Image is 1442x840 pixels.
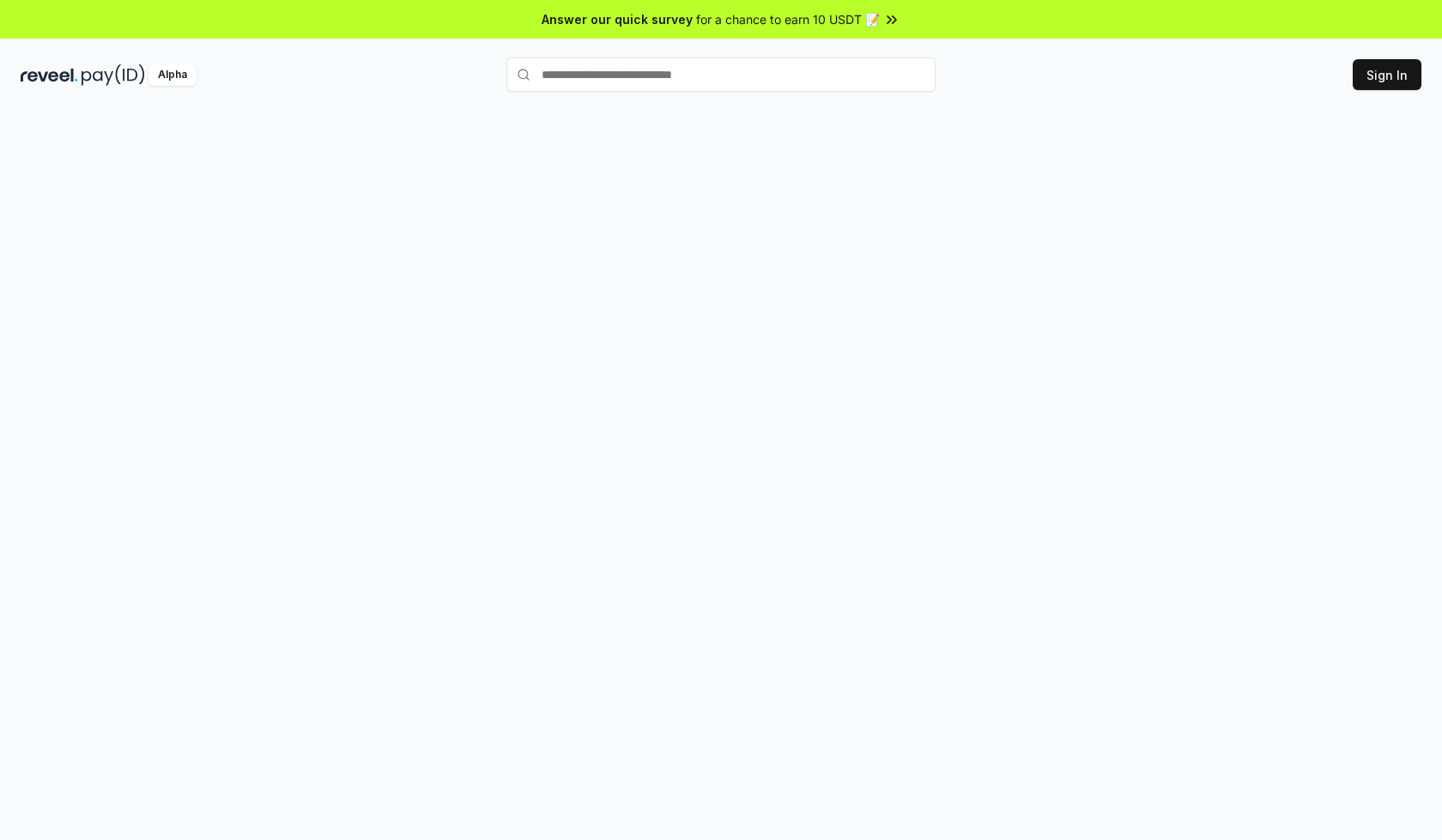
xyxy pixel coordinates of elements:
[21,64,78,86] img: reveel_dark
[542,10,693,28] span: Answer our quick survey
[696,10,880,28] span: for a chance to earn 10 USDT 📝
[148,64,197,86] div: Alpha
[1353,59,1421,90] button: Sign In
[82,64,145,86] img: pay_id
